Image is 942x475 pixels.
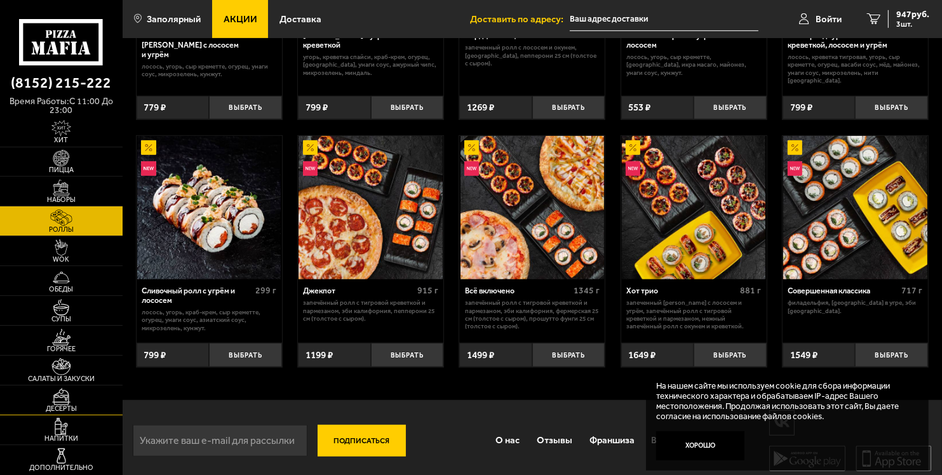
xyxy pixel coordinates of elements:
[371,96,444,120] button: Выбрать
[142,31,252,59] div: Запеченный [PERSON_NAME] с лососем и угрём
[464,140,479,155] img: Акционный
[371,343,444,367] button: Выбрать
[626,140,640,155] img: Акционный
[790,351,818,360] span: 1549 ₽
[142,286,252,305] div: Сливочный ролл с угрём и лососем
[628,351,656,360] span: 1649 ₽
[137,136,282,279] a: АкционныйНовинкаСливочный ролл с угрём и лососем
[303,140,318,155] img: Акционный
[788,161,802,176] img: Новинка
[147,15,201,24] span: Заполярный
[470,15,570,24] span: Доставить по адресу:
[626,286,737,296] div: Хот трио
[306,351,333,360] span: 1199 ₽
[790,103,812,112] span: 799 ₽
[628,103,650,112] span: 553 ₽
[788,286,898,296] div: Совершенная классика
[461,136,604,279] img: Всё включено
[142,63,276,79] p: лосось, угорь, Сыр креметте, огурец, унаги соус, микрозелень, кунжут.
[141,161,156,176] img: Новинка
[141,140,156,155] img: Акционный
[626,31,737,50] div: Запеченный ролл с угрем и лососем
[303,31,414,50] div: [PERSON_NAME] с угрём и креветкой
[621,136,767,279] a: АкционныйНовинкаХот трио
[816,15,842,24] span: Войти
[581,424,643,456] a: Франшиза
[643,424,701,456] a: Вакансии
[137,136,281,279] img: Сливочный ролл с угрём и лососем
[656,431,744,460] button: Хорошо
[626,161,640,176] img: Новинка
[465,44,600,67] p: Запеченный ролл с лососем и окунем, [GEOGRAPHIC_DATA], Пепперони 25 см (толстое с сыром).
[574,285,600,296] span: 1345 г
[459,136,605,279] a: АкционныйНовинкаВсё включено
[626,299,761,330] p: Запеченный [PERSON_NAME] с лососем и угрём, Запечённый ролл с тигровой креветкой и пармезаном, Не...
[896,10,929,19] span: 947 руб.
[306,103,328,112] span: 799 ₽
[465,286,570,296] div: Всё включено
[142,309,276,332] p: лосось, угорь, краб-крем, Сыр креметте, огурец, унаги соус, азиатский соус, микрозелень, кунжут.
[528,424,581,456] a: Отзывы
[694,343,767,367] button: Выбрать
[209,343,282,367] button: Выбрать
[622,136,765,279] img: Хот трио
[788,53,922,84] p: лосось, креветка тигровая, угорь, Сыр креметте, огурец, васаби соус, мёд, майонез, унаги соус, ми...
[626,53,761,77] p: лосось, угорь, Сыр креметте, [GEOGRAPHIC_DATA], икра масаго, майонез, унаги соус, кунжут.
[299,136,442,279] img: Джекпот
[740,285,761,296] span: 881 г
[783,136,928,279] a: АкционныйНовинкаСовершенная классика
[303,53,438,77] p: угорь, креветка спайси, краб-крем, огурец, [GEOGRAPHIC_DATA], унаги соус, ажурный чипс, микрозеле...
[144,351,166,360] span: 799 ₽
[788,140,802,155] img: Акционный
[464,161,479,176] img: Новинка
[783,136,927,279] img: Совершенная классика
[855,343,928,367] button: Выбрать
[303,286,414,296] div: Джекпот
[279,15,321,24] span: Доставка
[788,31,898,50] div: Ролл Гранд Гурмэ с креветкой, лососем и угрём
[532,343,605,367] button: Выбрать
[487,424,528,456] a: О нас
[694,96,767,120] button: Выбрать
[532,96,605,120] button: Выбрать
[209,96,282,120] button: Выбрать
[298,136,443,279] a: АкционныйНовинкаДжекпот
[467,103,494,112] span: 1269 ₽
[656,381,912,422] p: На нашем сайте мы используем cookie для сбора информации технического характера и обрабатываем IP...
[896,20,929,28] span: 3 шт.
[255,285,276,296] span: 299 г
[318,425,406,457] button: Подписаться
[224,15,257,24] span: Акции
[902,285,923,296] span: 717 г
[465,299,600,330] p: Запечённый ролл с тигровой креветкой и пармезаном, Эби Калифорния, Фермерская 25 см (толстое с сы...
[133,425,307,457] input: Укажите ваш e-mail для рассылки
[417,285,438,296] span: 915 г
[144,103,166,112] span: 779 ₽
[303,161,318,176] img: Новинка
[303,299,438,323] p: Запечённый ролл с тигровой креветкой и пармезаном, Эби Калифорния, Пепперони 25 см (толстое с сыр...
[788,299,922,315] p: Филадельфия, [GEOGRAPHIC_DATA] в угре, Эби [GEOGRAPHIC_DATA].
[855,96,928,120] button: Выбрать
[570,8,758,31] input: Ваш адрес доставки
[467,351,494,360] span: 1499 ₽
